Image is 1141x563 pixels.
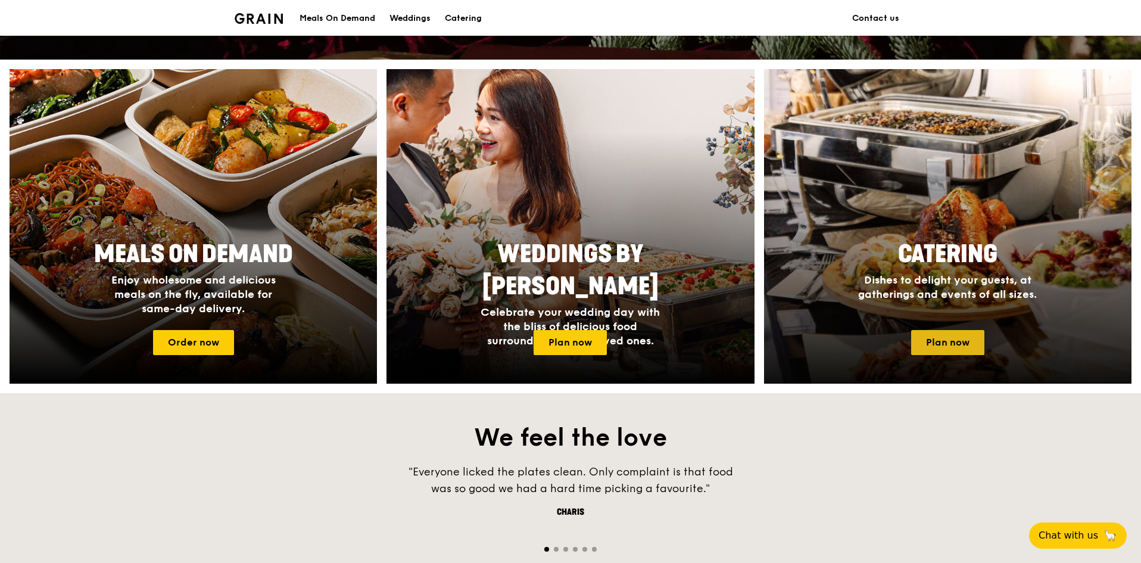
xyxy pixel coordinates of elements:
img: weddings-card.4f3003b8.jpg [386,69,754,384]
div: "Everyone licked the plates clean. Only complaint is that food was so good we had a hard time pic... [392,464,749,497]
span: Weddings by [PERSON_NAME] [482,240,659,301]
a: Weddings [382,1,438,36]
span: Celebrate your wedding day with the bliss of delicious food surrounded by your loved ones. [481,306,660,347]
span: Enjoy wholesome and delicious meals on the fly, available for same-day delivery. [111,273,276,315]
a: Plan now [911,330,984,355]
span: 🦙 [1103,528,1117,543]
a: Meals On DemandEnjoy wholesome and delicious meals on the fly, available for same-day delivery.Or... [10,69,377,384]
span: Go to slide 2 [554,547,559,552]
span: Chat with us [1039,528,1098,543]
span: Go to slide 5 [582,547,587,552]
span: Go to slide 4 [573,547,578,552]
span: Meals On Demand [94,240,293,269]
a: Catering [438,1,489,36]
a: Contact us [845,1,906,36]
span: Go to slide 1 [544,547,549,552]
button: Chat with us🦙 [1029,522,1127,549]
a: Order now [153,330,234,355]
span: Go to slide 6 [592,547,597,552]
div: Meals On Demand [300,1,375,36]
a: Weddings by [PERSON_NAME]Celebrate your wedding day with the bliss of delicious food surrounded b... [386,69,754,384]
img: Grain [235,13,283,24]
img: meals-on-demand-card.d2b6f6db.png [10,69,377,384]
a: Plan now [534,330,607,355]
a: CateringDishes to delight your guests, at gatherings and events of all sizes.Plan now [764,69,1131,384]
div: Catering [445,1,482,36]
span: Go to slide 3 [563,547,568,552]
span: Catering [898,240,997,269]
span: Dishes to delight your guests, at gatherings and events of all sizes. [858,273,1037,301]
div: Weddings [389,1,431,36]
div: Charis [392,506,749,518]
